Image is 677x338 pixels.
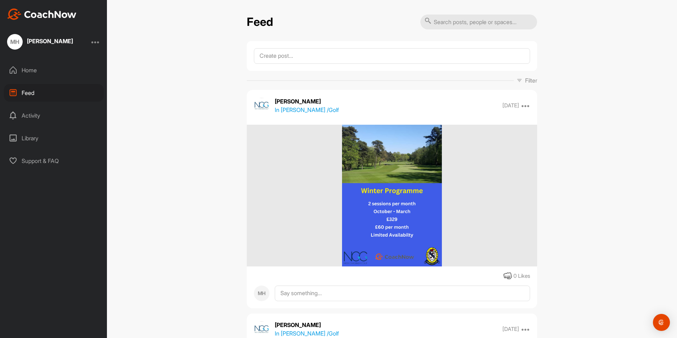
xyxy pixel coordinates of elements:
div: Feed [4,84,104,102]
div: [PERSON_NAME] [27,38,73,44]
div: Library [4,129,104,147]
div: MH [7,34,23,50]
div: Home [4,61,104,79]
h2: Feed [247,15,273,29]
div: Activity [4,107,104,124]
img: media [342,125,442,266]
input: Search posts, people or spaces... [420,15,537,29]
div: Open Intercom Messenger [653,314,670,331]
p: [DATE] [502,326,519,333]
div: Support & FAQ [4,152,104,170]
div: 0 Likes [513,272,530,280]
p: In [PERSON_NAME] / Golf [275,329,339,338]
p: In [PERSON_NAME] / Golf [275,106,339,114]
p: Filter [525,76,537,85]
p: [PERSON_NAME] [275,97,339,106]
div: MH [254,286,269,301]
p: [DATE] [502,102,519,109]
img: CoachNow [7,9,76,20]
img: avatar [254,98,269,113]
p: [PERSON_NAME] [275,321,339,329]
img: avatar [254,321,269,337]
